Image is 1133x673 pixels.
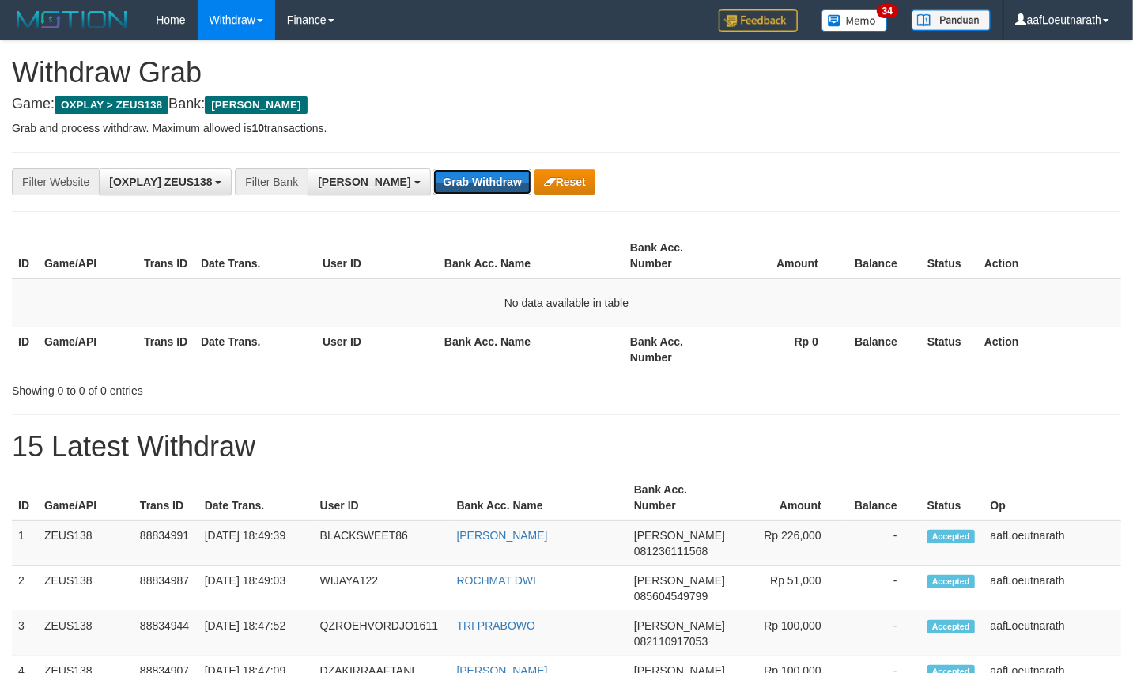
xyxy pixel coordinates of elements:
span: Accepted [927,620,975,633]
span: OXPLAY > ZEUS138 [55,96,168,114]
th: User ID [316,233,438,278]
span: 34 [877,4,898,18]
th: Date Trans. [194,233,316,278]
td: 2 [12,566,38,611]
th: Amount [723,233,842,278]
th: User ID [316,327,438,372]
td: aafLoeutnarath [984,520,1121,566]
th: Bank Acc. Name [451,475,628,520]
th: Bank Acc. Number [628,475,731,520]
td: 3 [12,611,38,656]
td: - [845,566,921,611]
th: ID [12,233,38,278]
span: [PERSON_NAME] [634,619,725,632]
button: [OXPLAY] ZEUS138 [99,168,232,195]
span: [PERSON_NAME] [205,96,307,114]
img: MOTION_logo.png [12,8,132,32]
th: Date Trans. [194,327,316,372]
th: Op [984,475,1121,520]
th: Balance [842,327,921,372]
p: Grab and process withdraw. Maximum allowed is transactions. [12,120,1121,136]
th: Action [978,233,1121,278]
td: - [845,520,921,566]
td: Rp 226,000 [731,520,845,566]
div: Filter Bank [235,168,308,195]
td: BLACKSWEET86 [314,520,451,566]
td: 88834987 [134,566,198,611]
td: QZROEHVORDJO1611 [314,611,451,656]
th: Bank Acc. Name [438,327,624,372]
th: Game/API [38,475,134,520]
td: Rp 51,000 [731,566,845,611]
th: ID [12,327,38,372]
button: Grab Withdraw [433,169,531,195]
th: Status [921,475,984,520]
th: Rp 0 [723,327,842,372]
span: [PERSON_NAME] [634,574,725,587]
h4: Game: Bank: [12,96,1121,112]
td: aafLoeutnarath [984,611,1121,656]
a: [PERSON_NAME] [457,529,548,542]
th: Game/API [38,327,138,372]
img: panduan.png [912,9,991,31]
td: No data available in table [12,278,1121,327]
span: Accepted [927,530,975,543]
td: 1 [12,520,38,566]
td: ZEUS138 [38,566,134,611]
img: Feedback.jpg [719,9,798,32]
span: [OXPLAY] ZEUS138 [109,176,212,188]
img: Button%20Memo.svg [821,9,888,32]
td: aafLoeutnarath [984,566,1121,611]
th: ID [12,475,38,520]
td: [DATE] 18:47:52 [198,611,314,656]
th: Amount [731,475,845,520]
td: ZEUS138 [38,520,134,566]
span: [PERSON_NAME] [318,176,410,188]
span: Accepted [927,575,975,588]
th: Bank Acc. Number [624,327,723,372]
button: Reset [534,169,595,195]
td: 88834944 [134,611,198,656]
td: ZEUS138 [38,611,134,656]
th: Bank Acc. Number [624,233,723,278]
th: Bank Acc. Name [438,233,624,278]
td: - [845,611,921,656]
span: [PERSON_NAME] [634,529,725,542]
span: Copy 082110917053 to clipboard [634,635,708,648]
h1: Withdraw Grab [12,57,1121,89]
td: [DATE] 18:49:39 [198,520,314,566]
th: Trans ID [134,475,198,520]
th: Trans ID [138,327,194,372]
th: User ID [314,475,451,520]
h1: 15 Latest Withdraw [12,431,1121,463]
div: Showing 0 to 0 of 0 entries [12,376,460,399]
th: Action [978,327,1121,372]
th: Balance [842,233,921,278]
a: TRI PRABOWO [457,619,536,632]
th: Status [921,327,978,372]
td: [DATE] 18:49:03 [198,566,314,611]
strong: 10 [251,122,264,134]
td: WIJAYA122 [314,566,451,611]
a: ROCHMAT DWI [457,574,537,587]
button: [PERSON_NAME] [308,168,430,195]
div: Filter Website [12,168,99,195]
th: Game/API [38,233,138,278]
th: Balance [845,475,921,520]
th: Date Trans. [198,475,314,520]
td: 88834991 [134,520,198,566]
th: Status [921,233,978,278]
span: Copy 081236111568 to clipboard [634,545,708,558]
td: Rp 100,000 [731,611,845,656]
span: Copy 085604549799 to clipboard [634,590,708,603]
th: Trans ID [138,233,194,278]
